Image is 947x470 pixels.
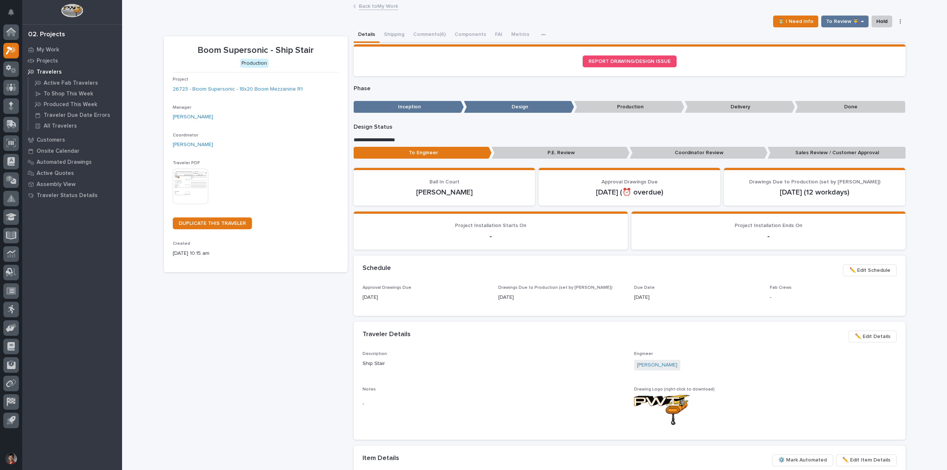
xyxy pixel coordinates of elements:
[634,387,715,392] span: Drawing Logo (right-click to download)
[22,190,122,201] a: Traveler Status Details
[354,124,906,131] p: Design Status
[37,47,59,53] p: My Work
[173,85,303,93] a: 26723 - Boom Supersonic - 18x20 Boom Mezzanine R1
[409,27,450,43] button: Comments (6)
[22,134,122,145] a: Customers
[464,101,574,113] p: Design
[3,4,19,20] button: Notifications
[28,99,122,109] a: Produced This Week
[498,294,625,301] p: [DATE]
[173,133,198,138] span: Coordinator
[363,188,526,197] p: [PERSON_NAME]
[173,217,252,229] a: DUPLICATE THIS TRAVELER
[637,361,677,369] a: [PERSON_NAME]
[3,451,19,466] button: users-avatar
[770,294,897,301] p: -
[28,31,65,39] div: 02. Projects
[37,170,74,177] p: Active Quotes
[735,223,802,228] span: Project Installation Ends On
[773,16,818,27] button: ⏳ I Need Info
[843,264,897,276] button: ✏️ Edit Schedule
[450,27,491,43] button: Components
[363,232,619,241] p: -
[836,454,897,466] button: ✏️ Edit Item Details
[173,77,188,82] span: Project
[240,59,269,68] div: Production
[22,168,122,179] a: Active Quotes
[44,101,97,108] p: Produced This Week
[876,17,887,26] span: Hold
[173,250,339,257] p: [DATE] 10:15 am
[28,88,122,99] a: To Shop This Week
[849,266,890,275] span: ✏️ Edit Schedule
[354,27,380,43] button: Details
[173,105,191,110] span: Manager
[44,123,77,129] p: All Travelers
[354,101,464,113] p: Inception
[173,241,190,246] span: Created
[589,59,671,64] span: REPORT DRAWING/DESIGN ISSUE
[507,27,534,43] button: Metrics
[455,223,526,228] span: Project Installation Starts On
[37,69,62,75] p: Travelers
[37,148,80,155] p: Onsite Calendar
[574,101,684,113] p: Production
[363,454,399,463] h2: Item Details
[772,454,833,466] button: ⚙️ Mark Automated
[363,294,489,301] p: [DATE]
[37,159,92,166] p: Automated Drawings
[872,16,892,27] button: Hold
[634,352,653,356] span: Engineer
[583,55,677,67] a: REPORT DRAWING/DESIGN ISSUE
[634,294,761,301] p: [DATE]
[630,147,768,159] p: Coordinator Review
[770,285,792,290] span: Fab Crews
[28,110,122,120] a: Traveler Due Date Errors
[429,179,459,185] span: Ball In Court
[37,192,98,199] p: Traveler Status Details
[9,9,19,21] div: Notifications
[363,352,387,356] span: Description
[363,285,411,290] span: Approval Drawings Due
[28,121,122,131] a: All Travelers
[28,78,122,88] a: Active Fab Travelers
[778,17,813,26] span: ⏳ I Need Info
[821,16,869,27] button: To Review 👨‍🏭 →
[491,27,507,43] button: FAI
[733,188,897,197] p: [DATE] (12 workdays)
[634,285,655,290] span: Due Date
[363,360,625,368] p: Ship Stair
[547,188,711,197] p: [DATE] (⏰ overdue)
[492,147,630,159] p: P.E. Review
[61,4,83,17] img: Workspace Logo
[778,456,827,464] span: ⚙️ Mark Automated
[173,141,213,149] a: [PERSON_NAME]
[44,91,93,97] p: To Shop This Week
[849,331,897,342] button: ✏️ Edit Details
[363,264,391,273] h2: Schedule
[685,101,795,113] p: Delivery
[173,161,200,165] span: Traveler PDF
[363,331,411,339] h2: Traveler Details
[173,113,213,121] a: [PERSON_NAME]
[22,66,122,77] a: Travelers
[37,58,58,64] p: Projects
[44,112,110,119] p: Traveler Due Date Errors
[826,17,864,26] span: To Review 👨‍🏭 →
[768,147,906,159] p: Sales Review / Customer Approval
[749,179,880,185] span: Drawings Due to Production (set by [PERSON_NAME])
[37,181,75,188] p: Assembly View
[855,332,890,341] span: ✏️ Edit Details
[634,395,690,425] img: rgDsmAsQsEhVPWBfFmsuI-ss3jj14mwk4JJYTTH8p3k
[173,45,339,56] p: Boom Supersonic - Ship Stair
[842,456,890,464] span: ✏️ Edit Item Details
[359,1,398,10] a: Back toMy Work
[354,147,492,159] p: To Engineer
[44,80,98,87] p: Active Fab Travelers
[22,44,122,55] a: My Work
[22,55,122,66] a: Projects
[354,85,906,92] p: Phase
[363,387,376,392] span: Notes
[22,156,122,168] a: Automated Drawings
[498,285,613,290] span: Drawings Due to Production (set by [PERSON_NAME])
